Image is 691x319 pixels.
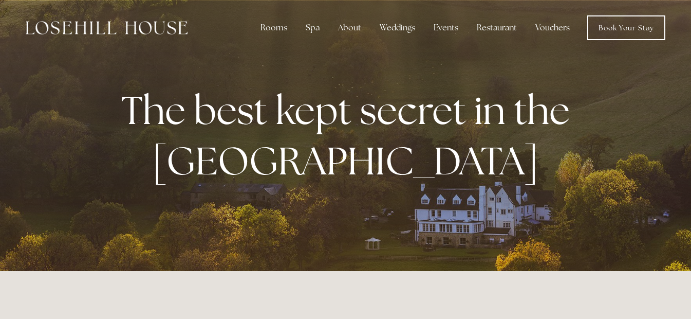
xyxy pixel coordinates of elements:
[425,17,466,38] div: Events
[297,17,328,38] div: Spa
[587,15,665,40] a: Book Your Stay
[26,21,188,34] img: Losehill House
[330,17,369,38] div: About
[469,17,525,38] div: Restaurant
[371,17,423,38] div: Weddings
[252,17,295,38] div: Rooms
[527,17,578,38] a: Vouchers
[121,85,578,186] strong: The best kept secret in the [GEOGRAPHIC_DATA]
